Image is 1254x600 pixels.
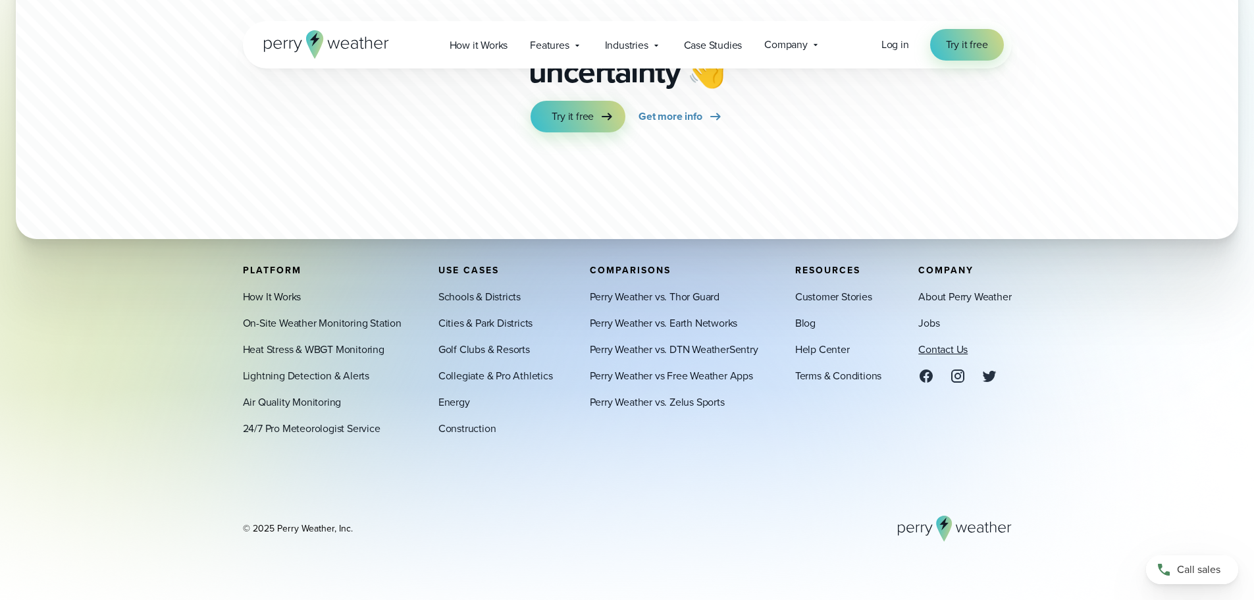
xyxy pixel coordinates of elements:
span: Use Cases [438,263,499,277]
a: Contact Us [918,342,968,358]
span: Industries [605,38,648,53]
a: Try it free [930,29,1004,61]
span: Try it free [946,37,988,53]
span: Company [918,263,974,277]
a: Terms & Conditions [795,368,881,384]
a: Construction [438,421,496,437]
span: Get more info [639,109,702,124]
a: On-Site Weather Monitoring Station [243,315,402,331]
span: Platform [243,263,301,277]
a: 24/7 Pro Meteorologist Service [243,421,380,437]
a: Energy [438,395,470,410]
a: Try it free [531,101,625,132]
a: Perry Weather vs. Zelus Sports [590,395,725,410]
span: Company [764,37,808,53]
a: Perry Weather vs. Earth Networks [590,315,738,331]
a: How it Works [438,32,519,59]
a: Air Quality Monitoring [243,395,342,410]
span: Resources [795,263,860,277]
a: How It Works [243,289,301,305]
span: Call sales [1177,562,1220,578]
a: About Perry Weather [918,289,1011,305]
a: Blog [795,315,816,331]
span: Case Studies [684,38,743,53]
a: Get more info [639,101,723,132]
a: Log in [881,37,909,53]
a: Collegiate & Pro Athletics [438,368,553,384]
span: Features [530,38,569,53]
a: Schools & Districts [438,289,521,305]
a: Perry Weather vs. Thor Guard [590,289,719,305]
a: Cities & Park Districts [438,315,533,331]
a: Call sales [1146,555,1238,584]
a: Customer Stories [795,289,872,305]
a: Jobs [918,315,939,331]
div: © 2025 Perry Weather, Inc. [243,522,353,535]
span: Comparisons [590,263,671,277]
span: Try it free [552,109,594,124]
a: Lightning Detection & Alerts [243,368,369,384]
p: Say goodbye to weather uncertainty 👋 [459,16,796,90]
a: Case Studies [673,32,754,59]
a: Golf Clubs & Resorts [438,342,530,358]
a: Help Center [795,342,850,358]
a: Perry Weather vs Free Weather Apps [590,368,753,384]
a: Heat Stress & WBGT Monitoring [243,342,384,358]
a: Perry Weather vs. DTN WeatherSentry [590,342,758,358]
span: Log in [881,37,909,52]
span: How it Works [450,38,508,53]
